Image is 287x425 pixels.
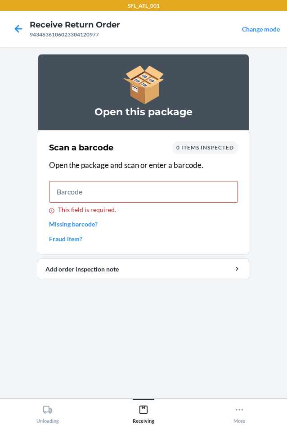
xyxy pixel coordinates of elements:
[96,399,192,424] button: Receiving
[30,31,120,39] div: 9434636106023304120977
[38,258,249,280] button: Add order inspection note
[49,234,238,244] a: Fraud item?
[49,159,238,171] p: Open the package and scan or enter a barcode.
[30,19,120,31] h4: Receive Return Order
[128,2,160,10] p: SFL_ATL_001
[49,219,238,229] a: Missing barcode?
[191,399,287,424] button: More
[36,401,59,424] div: Unloading
[49,142,113,154] h2: Scan a barcode
[233,401,245,424] div: More
[176,144,234,151] span: 0 items inspected
[49,181,238,203] input: This field is required.
[45,264,242,274] div: Add order inspection note
[49,206,238,214] div: This field is required.
[49,105,238,119] h3: Open this package
[242,25,280,33] a: Change mode
[133,401,154,424] div: Receiving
